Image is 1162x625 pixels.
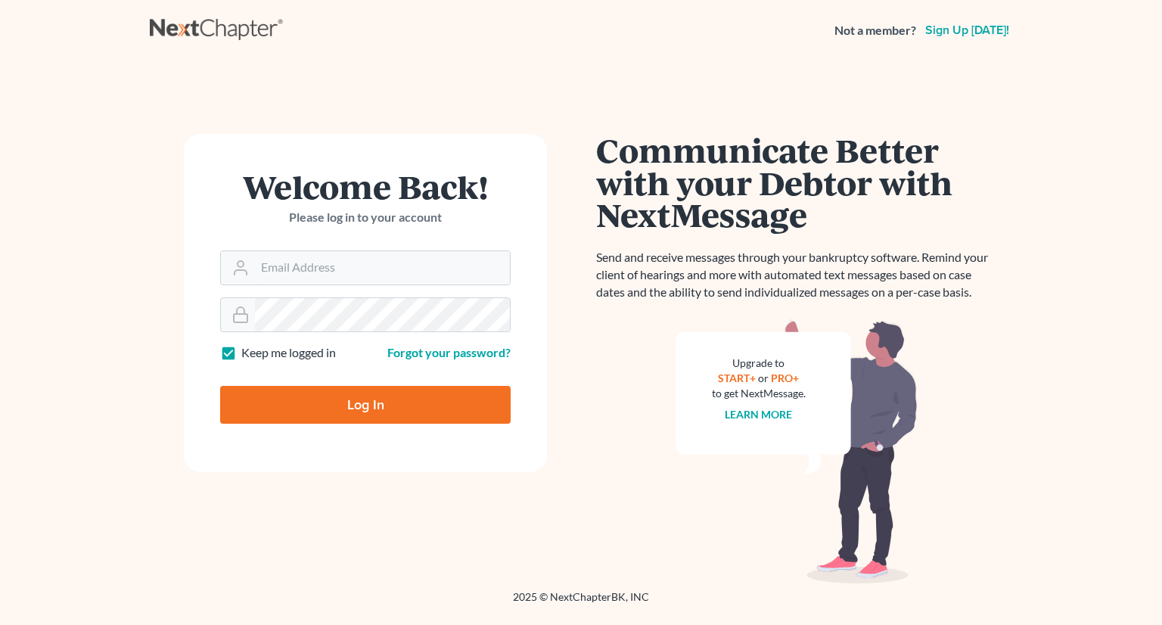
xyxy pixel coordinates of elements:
a: Learn more [725,408,793,421]
strong: Not a member? [834,22,916,39]
label: Keep me logged in [241,344,336,362]
div: 2025 © NextChapterBK, INC [150,589,1012,617]
a: Sign up [DATE]! [922,24,1012,36]
a: PRO+ [772,372,800,384]
div: to get NextMessage. [712,386,806,401]
input: Log In [220,386,511,424]
p: Send and receive messages through your bankruptcy software. Remind your client of hearings and mo... [596,249,997,301]
h1: Communicate Better with your Debtor with NextMessage [596,134,997,231]
h1: Welcome Back! [220,170,511,203]
a: Forgot your password? [387,345,511,359]
img: nextmessage_bg-59042aed3d76b12b5cd301f8e5b87938c9018125f34e5fa2b7a6b67550977c72.svg [676,319,918,584]
span: or [759,372,769,384]
a: START+ [719,372,757,384]
input: Email Address [255,251,510,285]
div: Upgrade to [712,356,806,371]
p: Please log in to your account [220,209,511,226]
